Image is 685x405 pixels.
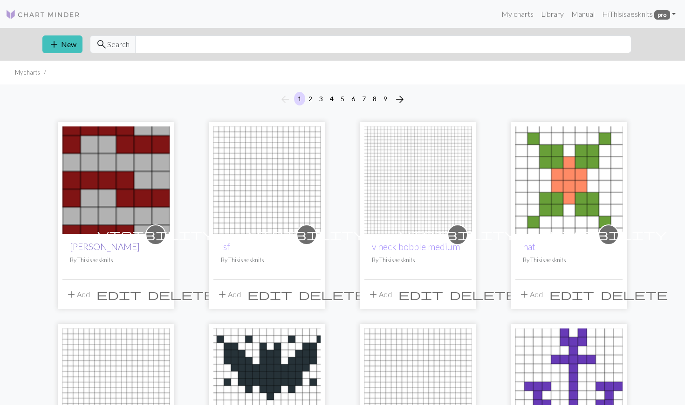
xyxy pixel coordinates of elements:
a: hat [515,175,623,183]
button: Delete [295,286,369,303]
span: add [66,288,77,301]
span: visibility [248,227,365,242]
a: Manual [568,5,598,23]
i: Edit [549,289,594,300]
i: private [248,225,365,244]
i: Next [394,94,405,105]
span: delete [450,288,517,301]
span: edit [549,288,594,301]
p: By Thisisaesknits [523,256,615,265]
button: Delete [144,286,218,303]
a: heather bday [62,175,170,183]
span: edit [398,288,443,301]
a: strange brew n 3.2 [515,377,623,385]
span: pro [654,10,670,20]
span: delete [148,288,215,301]
img: hat [515,126,623,234]
p: By Thisisaesknits [221,256,313,265]
span: delete [601,288,668,301]
a: My charts [498,5,537,23]
span: edit [96,288,141,301]
a: lsf [213,175,321,183]
span: add [519,288,530,301]
a: simple round yoke [364,377,472,385]
a: Library [537,5,568,23]
button: 3 [315,92,327,105]
a: hallows eve [213,377,321,385]
button: Next [390,92,409,107]
button: 1 [294,92,305,105]
button: 9 [380,92,391,105]
p: By Thisisaesknits [70,256,162,265]
button: Delete [597,286,671,303]
button: 4 [326,92,337,105]
li: My charts [15,68,40,77]
a: v neck bobble medium [372,241,460,252]
a: HiThisisaesknits pro [598,5,679,23]
span: visibility [399,227,516,242]
a: lsf [221,241,230,252]
button: 2 [305,92,316,105]
button: Edit [395,286,446,303]
span: search [96,38,107,51]
a: v neck bobble medium [364,175,472,183]
a: [PERSON_NAME] [70,241,140,252]
i: Edit [247,289,292,300]
button: Add [515,286,546,303]
button: Edit [546,286,597,303]
button: Edit [244,286,295,303]
button: 5 [337,92,348,105]
button: Add [62,286,93,303]
span: add [48,38,60,51]
button: New [42,35,82,53]
img: v neck bobble medium [364,126,472,234]
span: visibility [97,227,214,242]
img: Logo [6,9,80,20]
span: add [368,288,379,301]
button: Edit [93,286,144,303]
span: delete [299,288,366,301]
span: arrow_forward [394,93,405,106]
i: private [97,225,214,244]
span: Search [107,39,130,50]
button: Add [364,286,395,303]
span: edit [247,288,292,301]
button: 7 [358,92,370,105]
i: private [399,225,516,244]
img: heather bday [62,126,170,234]
i: Edit [96,289,141,300]
span: visibility [550,227,667,242]
i: Edit [398,289,443,300]
p: By Thisisaesknits [372,256,464,265]
i: private [550,225,667,244]
a: hat [523,241,535,252]
button: 6 [348,92,359,105]
nav: Page navigation [276,92,409,107]
img: lsf [213,126,321,234]
button: Delete [446,286,520,303]
span: add [217,288,228,301]
a: beaded choker [62,377,170,385]
button: Add [213,286,244,303]
button: 8 [369,92,380,105]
